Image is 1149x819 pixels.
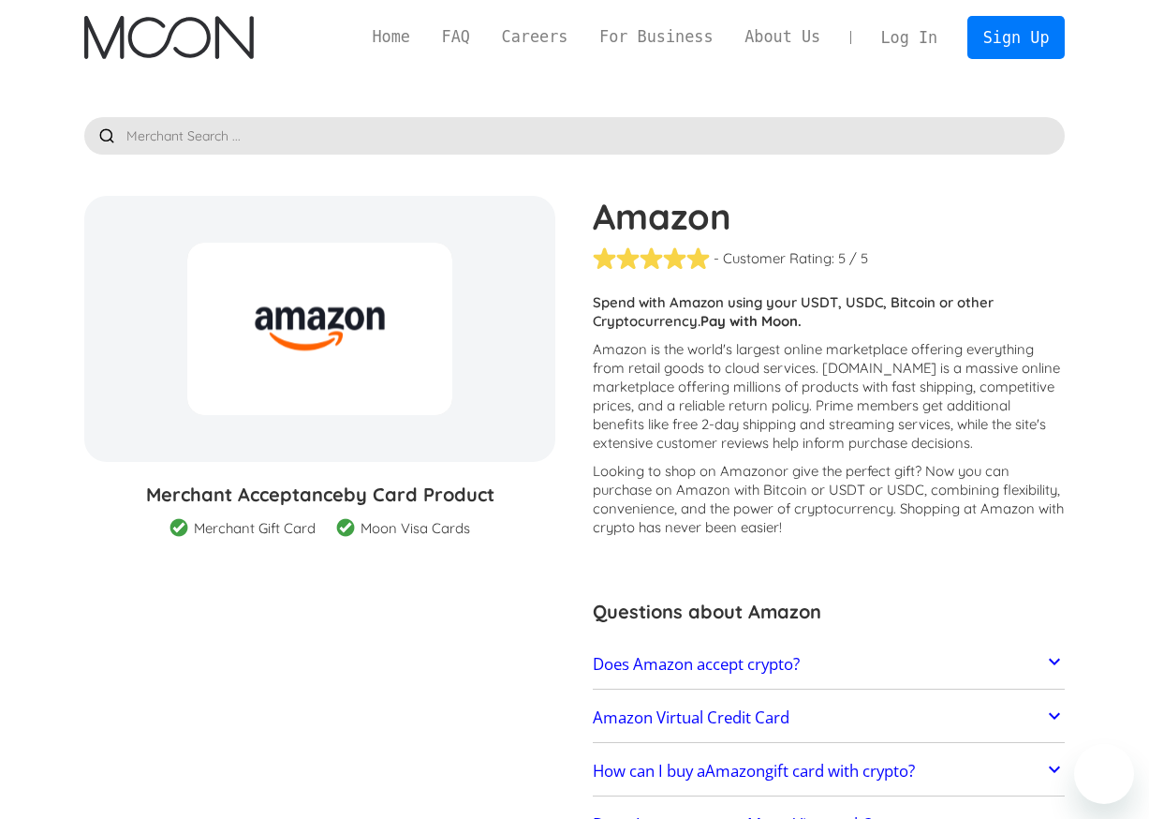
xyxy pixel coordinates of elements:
p: Looking to shop on Amazon ? Now you can purchase on Amazon with Bitcoin or USDT or USDC, combinin... [593,462,1065,537]
img: Moon Logo [84,16,254,59]
h2: Amazon Virtual Credit Card [593,708,789,727]
a: Careers [486,25,583,49]
input: Merchant Search ... [84,117,1066,155]
a: home [84,16,254,59]
div: - Customer Rating: [714,249,834,268]
a: For Business [583,25,729,49]
a: About Us [729,25,836,49]
h3: Questions about Amazon [593,598,1065,626]
h2: How can I buy a gift card with crypto? [593,762,915,781]
p: Spend with Amazon using your USDT, USDC, Bitcoin or other Cryptocurrency. [593,293,1065,331]
h3: Merchant Acceptance [84,481,556,509]
strong: Pay with Moon. [700,312,802,330]
a: Log In [865,17,953,58]
p: Amazon is the world's largest online marketplace offering everything from retail goods to cloud s... [593,340,1065,453]
div: Moon Visa Cards [361,519,470,538]
a: Amazon Virtual Credit Card [593,698,1065,737]
span: Amazon [705,760,765,782]
span: by Card Product [344,483,494,506]
a: Does Amazon accept crypto? [593,645,1065,684]
span: or give the perfect gift [774,462,915,480]
h1: Amazon [593,196,1065,237]
div: / 5 [849,249,868,268]
a: Home [357,25,426,49]
a: FAQ [426,25,486,49]
h2: Does Amazon accept crypto? [593,655,800,674]
a: Sign Up [967,16,1065,58]
div: Merchant Gift Card [194,519,316,538]
a: How can I buy aAmazongift card with crypto? [593,752,1065,791]
iframe: Button to launch messaging window [1074,744,1134,804]
div: 5 [838,249,846,268]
